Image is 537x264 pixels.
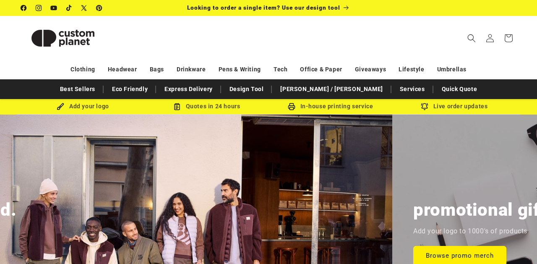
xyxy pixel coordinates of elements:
a: Express Delivery [160,82,217,97]
a: Services [396,82,429,97]
div: Add your logo [21,101,145,112]
summary: Search [462,29,481,47]
a: Umbrellas [437,62,467,77]
a: Eco Friendly [108,82,152,97]
a: Custom Planet [18,16,108,60]
a: Design Tool [225,82,268,97]
img: Order updates [421,103,428,110]
a: Pens & Writing [219,62,261,77]
div: In-house printing service [268,101,392,112]
img: Brush Icon [57,103,64,110]
a: Quick Quote [438,82,482,97]
span: Looking to order a single item? Use our design tool [187,4,340,11]
a: [PERSON_NAME] / [PERSON_NAME] [276,82,387,97]
div: Quotes in 24 hours [145,101,268,112]
a: Office & Paper [300,62,342,77]
iframe: Chat Widget [393,173,537,264]
img: In-house printing [288,103,295,110]
a: Headwear [108,62,137,77]
a: Lifestyle [399,62,424,77]
a: Drinkware [177,62,206,77]
a: Best Sellers [56,82,99,97]
a: Clothing [70,62,95,77]
img: Custom Planet [21,19,105,57]
a: Tech [274,62,287,77]
a: Bags [150,62,164,77]
div: Live order updates [392,101,516,112]
img: Order Updates Icon [173,103,181,110]
a: Giveaways [355,62,386,77]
